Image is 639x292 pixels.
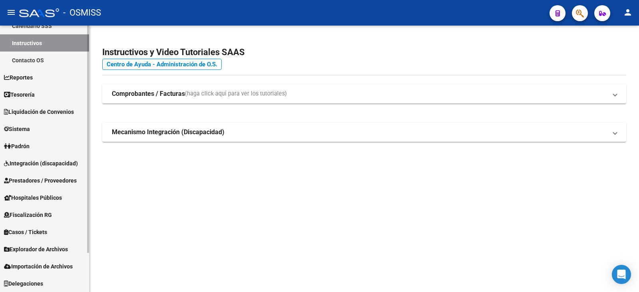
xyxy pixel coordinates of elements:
[4,176,77,185] span: Prestadores / Proveedores
[4,193,62,202] span: Hospitales Públicos
[4,73,33,82] span: Reportes
[4,279,43,288] span: Delegaciones
[4,211,52,219] span: Fiscalización RG
[112,89,185,98] strong: Comprobantes / Facturas
[6,8,16,17] mat-icon: menu
[102,84,626,103] mat-expansion-panel-header: Comprobantes / Facturas(haga click aquí para ver los tutoriales)
[4,90,35,99] span: Tesorería
[4,262,73,271] span: Importación de Archivos
[185,89,287,98] span: (haga click aquí para ver los tutoriales)
[102,45,626,60] h2: Instructivos y Video Tutoriales SAAS
[4,142,30,151] span: Padrón
[63,4,101,22] span: - OSMISS
[102,59,222,70] a: Centro de Ayuda - Administración de O.S.
[4,125,30,133] span: Sistema
[4,159,78,168] span: Integración (discapacidad)
[112,128,224,137] strong: Mecanismo Integración (Discapacidad)
[102,123,626,142] mat-expansion-panel-header: Mecanismo Integración (Discapacidad)
[612,265,631,284] div: Open Intercom Messenger
[623,8,633,17] mat-icon: person
[4,245,68,254] span: Explorador de Archivos
[4,228,47,236] span: Casos / Tickets
[4,107,74,116] span: Liquidación de Convenios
